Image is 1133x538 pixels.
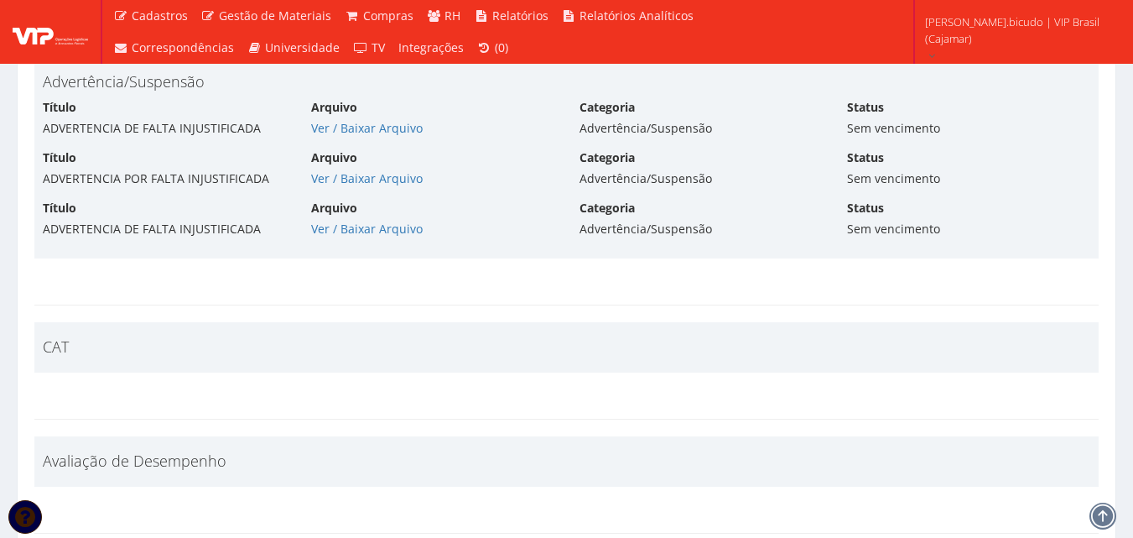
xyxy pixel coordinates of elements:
label: Arquivo [311,99,357,116]
span: (0) [495,39,508,55]
a: TV [346,32,392,64]
span: Relatórios [492,8,548,24]
span: Integrações [398,39,464,55]
span: Cadastros [132,8,188,24]
a: Ver / Baixar Arquivo [311,120,423,136]
span: [PERSON_NAME].bicudo | VIP Brasil (Cajamar) [925,13,1111,47]
label: Status [847,149,884,166]
h4: CAT [43,339,1090,356]
label: Categoria [579,99,635,116]
div: Sem vencimento [847,170,1090,187]
label: Título [43,149,76,166]
div: Advertência/Suspensão [579,221,823,238]
a: Ver / Baixar Arquivo [311,221,423,237]
div: Sem vencimento [847,221,1090,238]
img: logo [13,19,88,44]
div: ADVERTENCIA DE FALTA INJUSTIFICADA [43,120,286,137]
span: Universidade [265,39,340,55]
div: ADVERTENCIA POR FALTA INJUSTIFICADA [43,170,286,187]
label: Status [847,200,884,217]
span: Compras [363,8,413,24]
label: Categoria [579,149,635,166]
span: Correspondências [132,39,234,55]
div: Advertência/Suspensão [579,170,823,187]
a: Ver / Baixar Arquivo [311,170,423,186]
span: Gestão de Materiais [219,8,331,24]
a: Universidade [241,32,347,64]
span: Relatórios Analíticos [579,8,694,24]
label: Status [847,99,884,116]
div: Sem vencimento [847,120,1090,137]
label: Arquivo [311,149,357,166]
label: Título [43,200,76,217]
label: Categoria [579,200,635,217]
div: ADVERTENCIA DE FALTA INJUSTIFICADA [43,221,286,238]
a: Integrações [392,32,470,64]
a: Correspondências [107,32,241,64]
label: Título [43,99,76,116]
a: (0) [470,32,516,64]
div: Advertência/Suspensão [579,120,823,137]
h4: Advertência/Suspensão [43,74,1090,91]
label: Arquivo [311,200,357,217]
span: TV [372,39,385,55]
h4: Avaliação de Desempenho [43,453,1090,470]
span: RH [444,8,460,24]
